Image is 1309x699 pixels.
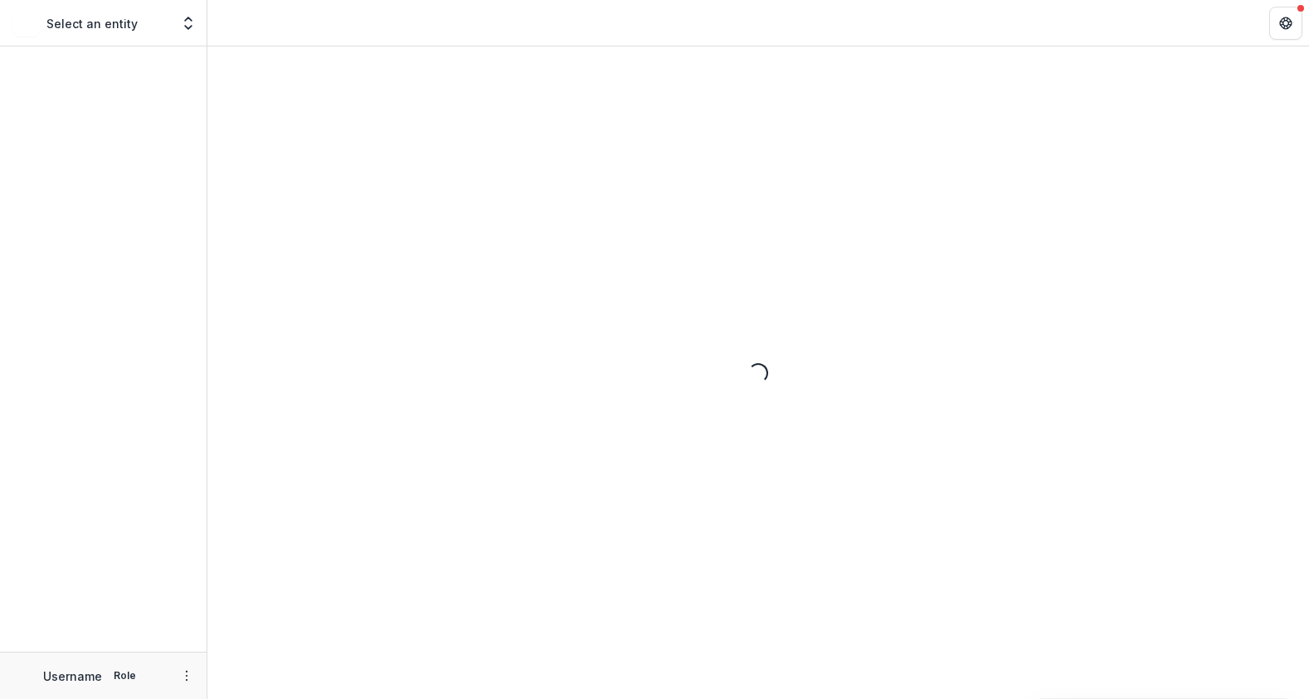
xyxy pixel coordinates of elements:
button: Get Help [1269,7,1302,40]
p: Select an entity [46,15,138,32]
p: Username [43,667,102,685]
p: Role [109,668,141,683]
button: Open entity switcher [177,7,200,40]
button: More [177,666,197,686]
